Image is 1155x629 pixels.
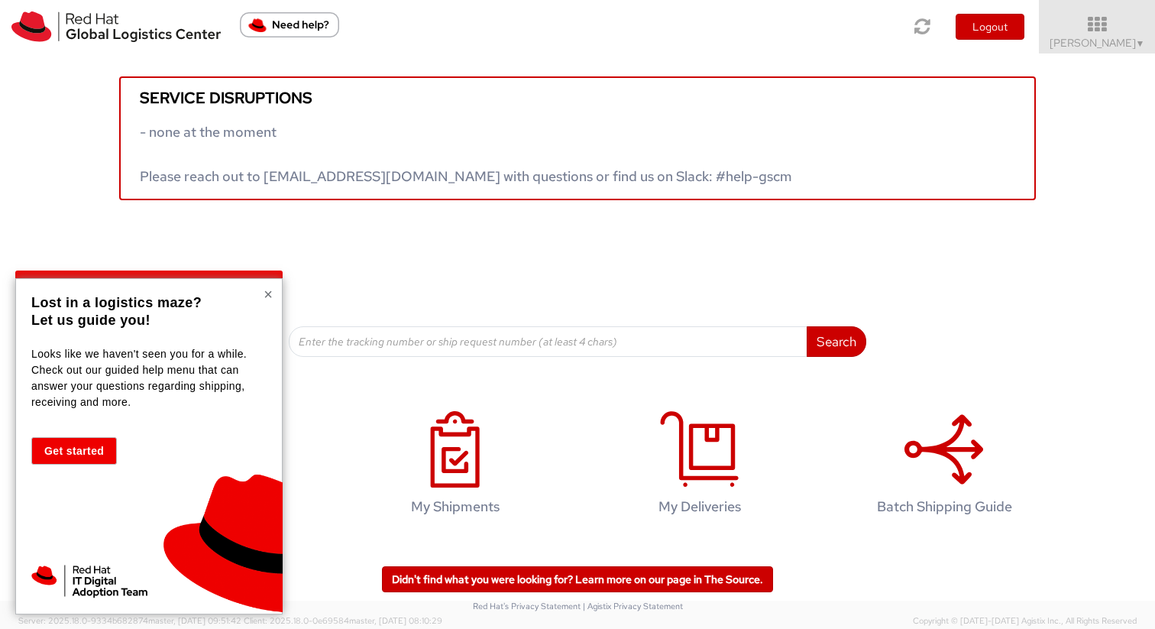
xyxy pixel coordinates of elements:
[289,326,807,357] input: Enter the tracking number or ship request number (at least 4 chars)
[140,123,792,185] span: - none at the moment Please reach out to [EMAIL_ADDRESS][DOMAIN_NAME] with questions or find us o...
[148,615,241,626] span: master, [DATE] 09:51:42
[585,395,814,538] a: My Deliveries
[31,346,263,410] p: Looks like we haven't seen you for a while. Check out our guided help menu that can answer your q...
[341,395,570,538] a: My Shipments
[264,287,273,302] button: Close
[382,566,773,592] a: Didn't find what you were looking for? Learn more on our page in The Source.
[1050,36,1145,50] span: [PERSON_NAME]
[956,14,1024,40] button: Logout
[140,89,1015,106] h5: Service disruptions
[1136,37,1145,50] span: ▼
[31,313,150,328] strong: Let us guide you!
[119,76,1036,200] a: Service disruptions - none at the moment Please reach out to [EMAIL_ADDRESS][DOMAIN_NAME] with qu...
[473,601,581,611] a: Red Hat's Privacy Statement
[349,615,442,626] span: master, [DATE] 08:10:29
[846,499,1043,514] h4: Batch Shipping Guide
[31,295,202,310] strong: Lost in a logistics maze?
[601,499,798,514] h4: My Deliveries
[18,615,241,626] span: Server: 2025.18.0-9334b682874
[830,395,1059,538] a: Batch Shipping Guide
[31,437,117,465] button: Get started
[244,615,442,626] span: Client: 2025.18.0-0e69584
[357,499,554,514] h4: My Shipments
[11,11,221,42] img: rh-logistics-00dfa346123c4ec078e1.svg
[913,615,1137,627] span: Copyright © [DATE]-[DATE] Agistix Inc., All Rights Reserved
[583,601,683,611] a: | Agistix Privacy Statement
[807,326,866,357] button: Search
[240,12,339,37] button: Need help?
